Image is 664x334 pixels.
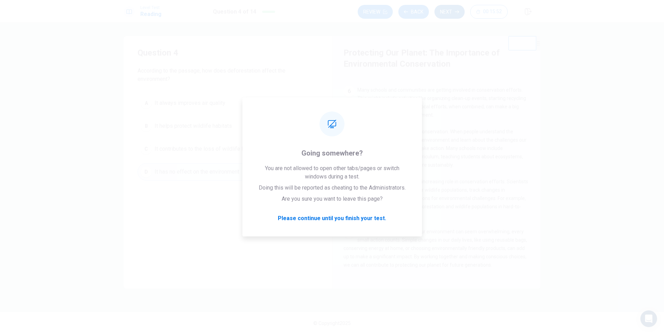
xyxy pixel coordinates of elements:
[155,99,225,107] span: It always improves air quality
[313,320,351,326] span: © Copyright 2025
[640,310,657,327] div: Open Intercom Messenger
[343,86,355,97] div: 6
[138,117,318,135] button: BIt helps protect wildlife habitats
[343,127,355,139] div: 7
[141,120,152,132] div: B
[155,168,239,176] span: It has no effect on the environment
[155,122,232,130] span: It helps protect wildlife habitats
[343,177,355,189] div: 8
[141,98,152,109] div: A
[398,5,429,19] button: Back
[141,166,152,177] div: D
[138,67,318,83] span: According to the passage, how does deforestation affect the environment?
[155,145,261,153] span: It contributes to the loss of wildlife habitats
[140,10,161,18] h1: Reading
[343,47,528,69] h4: Protecting Our Planet: The Importance of Environmental Conservation
[138,163,318,181] button: DIt has no effect on the environment
[434,5,465,19] button: Next
[140,5,161,10] span: Level Test
[470,5,508,19] button: 00:15:52
[343,229,527,268] span: While the challenges facing our environment can seem overwhelming, every small action counts. Sim...
[343,129,526,168] span: Education plays a key role in conservation. When people understand the importance of protecting t...
[141,143,152,155] div: C
[483,9,502,15] span: 00:15:52
[138,47,318,58] h4: Question 4
[343,179,528,218] span: Technology is also playing an increasing role in conservation efforts. Scientists use advanced to...
[343,227,355,239] div: 9
[358,5,393,19] button: Review
[213,8,256,16] h1: Question 4 of 14
[138,140,318,158] button: CIt contributes to the loss of wildlife habitats
[343,87,526,118] span: Many schools and communities are getting involved in conservation efforts. This might include act...
[138,94,318,112] button: AIt always improves air quality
